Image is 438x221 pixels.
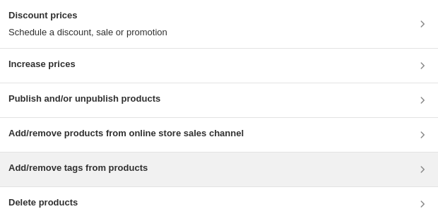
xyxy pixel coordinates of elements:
[8,196,78,210] h3: Delete products
[8,161,148,175] h3: Add/remove tags from products
[8,92,160,106] h3: Publish and/or unpublish products
[8,8,167,23] h3: Discount prices
[8,126,244,141] h3: Add/remove products from online store sales channel
[8,25,167,40] p: Schedule a discount, sale or promotion
[8,57,76,71] h3: Increase prices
